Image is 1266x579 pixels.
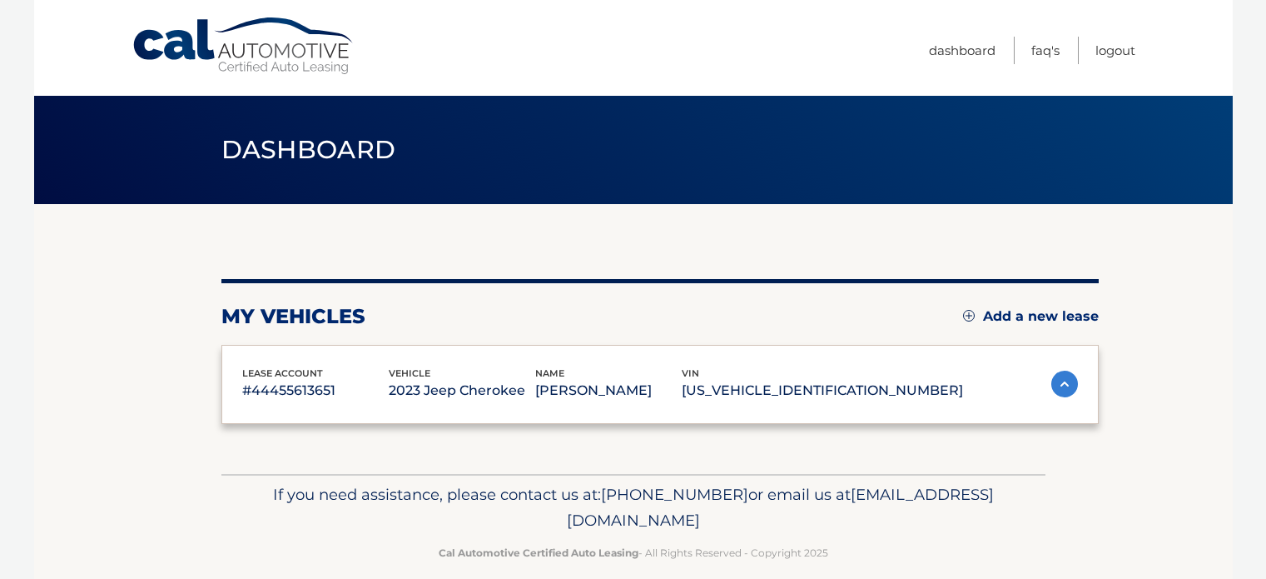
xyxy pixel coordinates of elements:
[389,379,535,402] p: 2023 Jeep Cherokee
[221,304,365,329] h2: my vehicles
[242,367,323,379] span: lease account
[132,17,356,76] a: Cal Automotive
[439,547,638,559] strong: Cal Automotive Certified Auto Leasing
[242,379,389,402] p: #44455613651
[389,367,430,379] span: vehicle
[601,485,748,504] span: [PHONE_NUMBER]
[1051,371,1078,397] img: accordion-active.svg
[232,544,1035,562] p: - All Rights Reserved - Copyright 2025
[1095,37,1135,64] a: Logout
[929,37,995,64] a: Dashboard
[1031,37,1060,64] a: FAQ's
[963,308,1099,325] a: Add a new lease
[221,134,396,165] span: Dashboard
[682,367,699,379] span: vin
[682,379,963,402] p: [US_VEHICLE_IDENTIFICATION_NUMBER]
[232,482,1035,535] p: If you need assistance, please contact us at: or email us at
[535,379,682,402] p: [PERSON_NAME]
[963,310,975,322] img: add.svg
[535,367,564,379] span: name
